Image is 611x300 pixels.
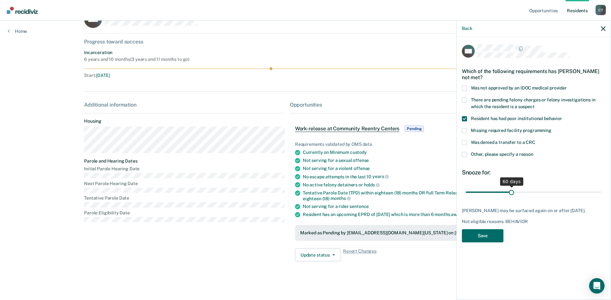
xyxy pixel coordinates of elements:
div: Requirements validated by OMS data [295,142,522,147]
span: Was denied a transfer to a CRC [471,140,535,145]
dt: Housing [84,118,285,124]
div: Full Term Release Date : [289,73,527,78]
span: Other, please specify a reason [471,152,533,157]
span: Resident has had poor institutional behavior [471,116,562,121]
span: sentence [349,204,369,209]
dt: Tentative Parole Date [84,195,285,201]
span: months [330,196,351,201]
div: Which of the following requirements has [PERSON_NAME] not met? [462,63,606,86]
span: Revert Changes [343,248,377,261]
div: Resident has an upcoming EPRD of [DATE] which is more than 6 months [303,212,522,217]
div: Open Intercom Messenger [589,278,605,294]
dt: Parole and Hearing Dates [84,158,285,164]
div: Progress toward success [84,39,527,45]
img: Recidiviz [7,7,38,14]
div: Start : [84,73,286,78]
div: Not eligible reasons: BEHAVIOR [462,219,606,224]
div: Tentative Parole Date (TPD) within eighteen (18) months OR Full Term Release Date (FTRD) within e... [303,190,522,201]
div: [PERSON_NAME] may be surfaced again on or after [DATE]. [462,208,606,213]
dt: Parole Eligibility Date [84,210,285,216]
div: Opportunities [290,102,527,108]
span: offense [354,166,370,171]
span: years [372,174,389,179]
div: 6 years and 10 months ( 3 years and 11 months to go ) [84,57,189,62]
dt: Next Parole Hearing Date [84,181,285,186]
span: Work-release at Community Reentry Centers [295,126,399,132]
span: holds [364,182,380,187]
span: There are pending felony charges or felony investigations in which the resident is a suspect [471,97,596,109]
button: Update status [295,248,340,261]
span: [DATE] [96,73,110,78]
dt: Initial Parole Hearing Date [84,166,285,172]
div: No active felony detainers or [303,182,522,188]
div: Not serving for a rider [303,204,522,209]
div: Not serving for a sexual [303,158,522,163]
a: Home [8,28,27,34]
button: Profile dropdown button [596,5,606,15]
span: custody [350,150,367,155]
span: Missing required facility programming [471,128,551,133]
span: Pending [405,126,424,132]
button: Save [462,229,503,242]
div: Currently on Minimum [303,150,522,155]
span: away. [451,212,463,217]
span: Was not approved by an IDOC medical provider [471,85,567,90]
div: No escape attempts in the last 10 [303,174,522,180]
div: Additional information [84,102,285,108]
div: Not serving for a violent [303,166,522,171]
button: Back [462,26,472,31]
div: 60 days [500,177,523,186]
span: offense [353,158,369,163]
div: Marked as Pending by [EMAIL_ADDRESS][DOMAIN_NAME][US_STATE] on [DATE]. [300,230,517,236]
div: Snooze for: [462,169,606,176]
div: C T [596,5,606,15]
div: Incarceration [84,50,189,55]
